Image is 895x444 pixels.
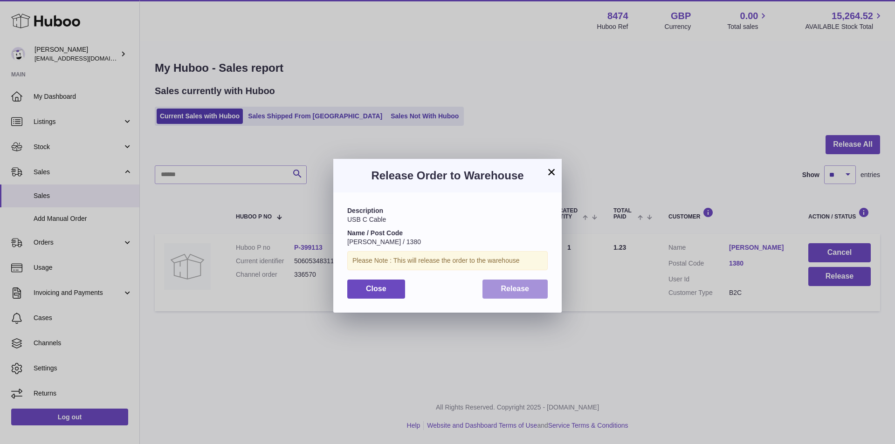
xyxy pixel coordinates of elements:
[347,207,383,214] strong: Description
[347,229,403,237] strong: Name / Post Code
[366,285,386,293] span: Close
[482,280,548,299] button: Release
[347,168,548,183] h3: Release Order to Warehouse
[347,216,386,223] span: USB C Cable
[347,238,421,246] span: [PERSON_NAME] / 1380
[347,251,548,270] div: Please Note : This will release the order to the warehouse
[501,285,530,293] span: Release
[546,166,557,178] button: ×
[347,280,405,299] button: Close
